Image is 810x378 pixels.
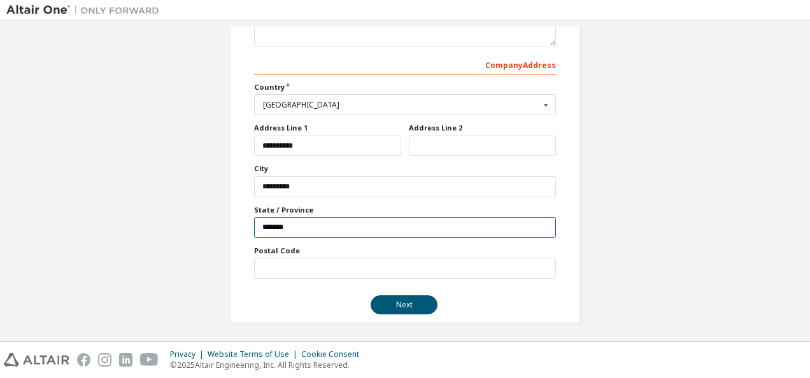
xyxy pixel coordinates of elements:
[254,164,556,174] label: City
[6,4,166,17] img: Altair One
[301,349,367,360] div: Cookie Consent
[77,353,90,367] img: facebook.svg
[208,349,301,360] div: Website Terms of Use
[140,353,159,367] img: youtube.svg
[409,123,556,133] label: Address Line 2
[119,353,132,367] img: linkedin.svg
[371,295,437,314] button: Next
[4,353,69,367] img: altair_logo.svg
[254,205,556,215] label: State / Province
[98,353,111,367] img: instagram.svg
[254,123,401,133] label: Address Line 1
[254,54,556,74] div: Company Address
[263,101,540,109] div: [GEOGRAPHIC_DATA]
[170,360,367,370] p: © 2025 Altair Engineering, Inc. All Rights Reserved.
[254,82,556,92] label: Country
[170,349,208,360] div: Privacy
[254,246,556,256] label: Postal Code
